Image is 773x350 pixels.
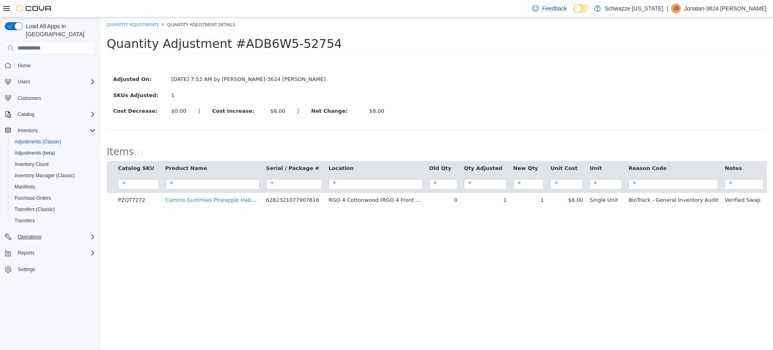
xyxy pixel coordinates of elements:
span: Load All Apps in [GEOGRAPHIC_DATA] [23,22,96,38]
button: Home [2,59,99,71]
span: Transfers (Classic) [14,206,55,213]
span: Manifests [14,184,35,190]
span: Transfers (Classic) [11,205,96,214]
td: 1 [409,176,447,190]
label: SKUs Adjusted: [6,74,64,82]
span: Transfers [11,216,96,226]
button: Adjustments (beta) [8,147,99,159]
button: Catalog [2,109,99,120]
a: Home [14,61,34,70]
span: Adjustments (Classic) [14,139,61,145]
span: Adjustments (beta) [11,148,96,158]
button: Unit Cost [450,147,478,155]
p: | [667,4,668,13]
input: Dark Mode [573,4,590,13]
button: Unit [489,147,502,155]
button: New Qty [413,147,439,155]
button: Transfers [8,215,99,226]
span: RGO 4 Cottonwood (RGO 4 Front Room) [228,180,332,186]
label: Cost Decrease: [6,90,64,98]
span: Operations [18,234,41,240]
td: Single Unit [486,176,525,190]
span: J3 [674,4,679,13]
span: Manifests [11,182,96,192]
button: Location [228,147,254,155]
div: [DATE] 7:53 AM by [PERSON_NAME]-3624 [PERSON_NAME] [64,58,231,66]
button: Catalog SKU [17,147,55,155]
button: Inventory [14,126,41,135]
button: Settings [2,263,99,275]
span: Inventory [18,127,37,134]
img: Cova [16,4,52,12]
button: Reports [2,247,99,259]
button: Users [14,77,33,87]
button: Product Name [65,147,108,155]
a: Feedback [529,0,570,17]
button: Operations [14,232,45,242]
button: Inventory Manager (Classic) [8,170,99,181]
span: Transfers [14,217,35,224]
button: Serial / Package # [165,147,221,155]
span: Feedback [542,4,566,12]
p: Schwazze [US_STATE] [605,4,663,13]
span: Settings [18,266,35,273]
td: 0 [325,176,360,190]
button: Users [2,76,99,87]
label: Adjusted On: [6,58,64,66]
button: Customers [2,92,99,104]
div: $0.00 [70,90,85,98]
td: Verified Swap [621,176,666,190]
span: Operations [14,232,96,242]
span: 1 [35,132,39,139]
td: BioTrack - General Inventory Audit [525,176,621,190]
a: Transfers (Classic) [11,205,58,214]
label: | [92,90,105,98]
span: Customers [14,93,96,103]
button: Old Qty [329,147,352,155]
span: Inventory Count [11,159,96,169]
div: 1 [70,74,168,82]
td: PZQT7272 [14,176,62,190]
button: Purchase Orders [8,193,99,204]
a: Purchase Orders [11,193,54,203]
span: Inventory Manager (Classic) [11,171,96,180]
span: Catalog [18,111,34,118]
label: | [190,90,204,98]
a: Adjustments (beta) [11,148,58,158]
span: Home [14,60,96,70]
a: Customers [14,93,44,103]
button: Qty Adjusted [363,147,403,155]
div: $8.00 [169,90,184,98]
button: Transfers (Classic) [8,204,99,215]
button: Notes [624,147,643,155]
span: Users [14,77,96,87]
td: 1 [360,176,409,190]
span: Inventory Count [14,161,49,168]
span: Quantity Adjustment Details [66,4,134,10]
span: Purchase Orders [14,195,51,201]
span: Users [18,79,30,85]
span: Adjustments (Classic) [11,137,96,147]
span: Settings [14,264,96,274]
button: Manifests [8,181,99,193]
span: Home [18,62,31,69]
a: Transfers [11,216,38,226]
a: Quantity Adjustments [6,4,58,10]
td: 6282321077907616 [162,176,225,190]
a: Inventory Manager (Classic) [11,171,78,180]
div: Jonatan-3624 Vega [671,4,681,13]
button: Operations [2,231,99,242]
span: Quantity Adjustment #ADB6W5-52754 [6,19,241,33]
a: Settings [14,265,38,274]
a: Inventory Count [11,159,52,169]
span: Reports [18,250,35,256]
span: Customers [18,95,41,101]
span: Purchase Orders [11,193,96,203]
a: Camino Gummies Pineapple Habanero Uplifting (S) 100mg 10pk [65,180,233,186]
button: Reason Code [528,147,568,155]
button: Reports [14,248,38,258]
span: Catalog [14,110,96,119]
a: Adjustments (Classic) [11,137,64,147]
div: $8.00 [269,90,283,98]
